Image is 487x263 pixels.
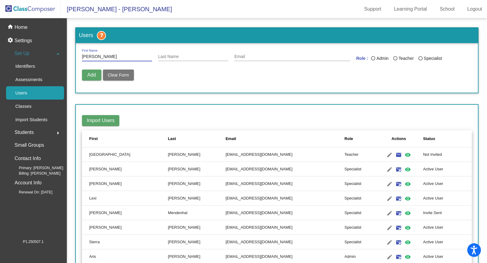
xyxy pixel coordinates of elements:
mat-icon: email [395,151,402,159]
mat-icon: arrow_drop_down [54,50,62,58]
mat-icon: edit [386,239,393,246]
mat-icon: mark_email_read [395,239,402,246]
span: Billing: [PERSON_NAME] [9,171,60,176]
p: Import Students [15,116,47,123]
td: [PERSON_NAME] [82,176,168,191]
p: Users [15,89,27,97]
mat-icon: arrow_right [54,129,62,137]
button: Add [82,70,101,80]
span: Set Up [15,49,29,58]
td: Mendenhal [168,206,226,220]
td: [EMAIL_ADDRESS][DOMAIN_NAME] [226,162,345,176]
input: Last Name [158,54,228,59]
td: [EMAIL_ADDRESS][DOMAIN_NAME] [226,235,345,249]
a: Learning Portal [389,4,432,14]
mat-icon: edit [386,253,393,261]
mat-icon: mark_email_read [395,166,402,173]
td: Lexi [82,191,168,206]
td: [EMAIL_ADDRESS][DOMAIN_NAME] [226,220,345,235]
td: [PERSON_NAME] [82,162,168,176]
td: Specialist [345,206,375,220]
td: [EMAIL_ADDRESS][DOMAIN_NAME] [226,147,345,162]
span: Students [15,128,34,137]
mat-icon: edit [386,180,393,188]
p: Home [15,24,28,31]
td: [EMAIL_ADDRESS][DOMAIN_NAME] [226,206,345,220]
div: Teacher [397,55,414,62]
mat-icon: edit [386,151,393,159]
td: Specialist [345,162,375,176]
mat-icon: home [7,24,15,31]
div: Status [423,136,435,142]
h3: Users [76,28,478,43]
span: Primary: [PERSON_NAME] [9,165,63,171]
mat-icon: settings [7,37,15,44]
mat-icon: edit [386,166,393,173]
td: [PERSON_NAME] [82,206,168,220]
mat-label: Role : [356,55,368,63]
td: Specialist [345,176,375,191]
span: Renewal On: [DATE] [9,190,52,195]
div: Role [345,136,375,142]
td: [PERSON_NAME] [82,220,168,235]
td: Active User [423,191,472,206]
p: Settings [15,37,32,44]
input: First Name [82,54,152,59]
div: Admin [375,55,389,62]
td: Invite Sent [423,206,472,220]
td: [PERSON_NAME] [168,147,226,162]
th: Actions [374,130,423,147]
mat-icon: edit [386,224,393,231]
td: [PERSON_NAME] [168,235,226,249]
td: Specialist [345,191,375,206]
td: [GEOGRAPHIC_DATA] [82,147,168,162]
mat-icon: mark_email_read [395,180,402,188]
td: Active User [423,176,472,191]
div: Email [226,136,345,142]
p: Identifiers [15,63,35,70]
mat-radio-group: Last Name [371,55,446,63]
span: Clear Form [108,73,129,77]
a: Support [359,4,386,14]
mat-icon: visibility [404,224,411,231]
div: Email [226,136,236,142]
span: Import Users [87,118,115,123]
button: Clear Form [103,70,134,80]
div: Specialist [423,55,442,62]
td: [EMAIL_ADDRESS][DOMAIN_NAME] [226,176,345,191]
button: Import Users [82,115,120,126]
p: Assessments [15,76,42,83]
mat-icon: edit [386,210,393,217]
div: First [89,136,98,142]
td: Teacher [345,147,375,162]
span: Add [87,72,96,77]
td: [PERSON_NAME] [168,176,226,191]
mat-icon: mark_email_read [395,253,402,261]
mat-icon: edit [386,195,393,202]
td: Not Invited [423,147,472,162]
mat-icon: visibility [404,151,411,159]
mat-icon: mark_email_read [395,210,402,217]
mat-icon: mark_email_read [395,195,402,202]
p: Classes [15,103,31,110]
div: Role [345,136,353,142]
p: Contact Info [15,154,41,163]
td: [PERSON_NAME] [168,191,226,206]
mat-icon: mark_email_read [395,224,402,231]
mat-icon: visibility [404,166,411,173]
td: Specialist [345,220,375,235]
mat-icon: visibility [404,253,411,261]
td: [EMAIL_ADDRESS][DOMAIN_NAME] [226,191,345,206]
td: Sierra [82,235,168,249]
div: Status [423,136,465,142]
input: E Mail [234,54,350,59]
div: Last [168,136,176,142]
td: [PERSON_NAME] [168,162,226,176]
mat-icon: visibility [404,195,411,202]
td: [PERSON_NAME] [168,220,226,235]
span: [PERSON_NAME] - [PERSON_NAME] [61,4,172,14]
td: Active User [423,235,472,249]
div: First [89,136,168,142]
mat-icon: visibility [404,210,411,217]
p: Small Groups [15,141,44,149]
